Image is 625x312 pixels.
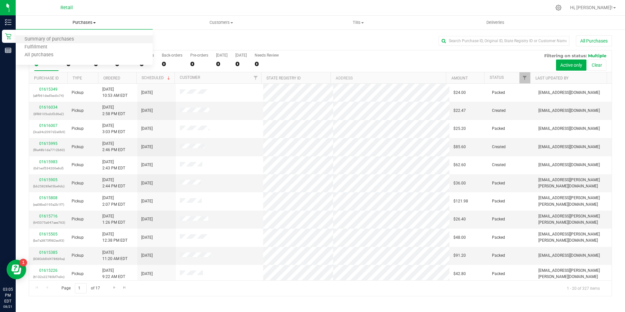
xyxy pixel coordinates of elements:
[453,180,466,186] span: $36.00
[102,177,125,189] span: [DATE] 2:44 PM EDT
[538,126,600,132] span: [EMAIL_ADDRESS][DOMAIN_NAME]
[538,213,608,226] span: [EMAIL_ADDRESS][PERSON_NAME][PERSON_NAME][DOMAIN_NAME]
[5,47,11,54] inline-svg: Reports
[33,256,64,262] p: (8383dd0d4786bfca)
[72,216,84,222] span: Pickup
[538,195,608,207] span: [EMAIL_ADDRESS][PERSON_NAME][PERSON_NAME][DOMAIN_NAME]
[110,283,119,292] a: Go to the next page
[103,76,120,80] a: Ordered
[141,252,153,259] span: [DATE]
[39,232,58,236] a: 01615505
[490,75,504,80] a: Status
[588,53,606,58] span: Multiple
[141,198,153,204] span: [DATE]
[453,108,466,114] span: $22.47
[141,271,153,277] span: [DATE]
[141,144,153,150] span: [DATE]
[535,76,568,80] a: Last Updated By
[72,271,84,277] span: Pickup
[56,283,105,293] span: Page of 17
[33,237,64,244] p: (be7a3875f982ec93)
[39,141,58,146] a: 01615995
[72,198,84,204] span: Pickup
[290,16,427,29] a: Tills
[5,19,11,26] inline-svg: Inventory
[39,214,58,218] a: 01615716
[266,76,301,80] a: State Registry ID
[562,283,605,293] span: 1 - 20 of 327 items
[492,271,505,277] span: Packed
[453,144,466,150] span: $85.60
[538,144,600,150] span: [EMAIL_ADDRESS][DOMAIN_NAME]
[453,126,466,132] span: $25.20
[16,37,83,42] span: Summary of purchases
[39,123,58,128] a: 01616007
[255,53,279,58] div: Needs Review
[451,76,468,80] a: Amount
[235,53,247,58] div: [DATE]
[544,53,587,58] span: Filtering on status:
[39,160,58,164] a: 01615983
[39,196,58,200] a: 01615808
[162,60,182,68] div: 0
[102,104,125,117] span: [DATE] 2:58 PM EDT
[290,20,427,26] span: Tills
[492,144,506,150] span: Created
[427,16,564,29] a: Deliveries
[72,144,84,150] span: Pickup
[60,5,73,10] span: Retail
[492,90,505,96] span: Packed
[102,159,125,171] span: [DATE] 2:43 PM EDT
[102,250,127,262] span: [DATE] 11:20 AM EDT
[492,216,505,222] span: Packed
[216,53,228,58] div: [DATE]
[190,60,208,68] div: 0
[141,126,153,132] span: [DATE]
[538,162,600,168] span: [EMAIL_ADDRESS][DOMAIN_NAME]
[73,76,82,80] a: Type
[492,198,505,204] span: Packed
[453,90,466,96] span: $24.00
[33,147,64,153] p: (f8a48b1da7712b60)
[453,234,466,241] span: $48.00
[3,286,13,304] p: 03:05 PM EDT
[570,5,613,10] span: Hi, [PERSON_NAME]!
[5,33,11,40] inline-svg: Retail
[72,252,84,259] span: Pickup
[519,72,530,83] a: Filter
[439,36,569,46] input: Search Purchase ID, Original ID, State Registry ID or Customer Name...
[16,16,153,29] a: Purchases Summary of purchases Fulfillment All purchases
[141,216,153,222] span: [DATE]
[72,126,84,132] span: Pickup
[235,60,247,68] div: 0
[33,111,64,117] p: (8f88105cdcf2d6e2)
[478,20,513,26] span: Deliveries
[39,105,58,110] a: 01616034
[180,75,200,80] a: Customer
[538,108,600,114] span: [EMAIL_ADDRESS][DOMAIN_NAME]
[587,60,606,71] button: Clear
[72,162,84,168] span: Pickup
[492,234,505,241] span: Packed
[492,252,505,259] span: Packed
[250,72,261,83] a: Filter
[556,60,586,71] button: Active only
[492,180,505,186] span: Packed
[102,195,125,207] span: [DATE] 2:07 PM EDT
[19,259,27,267] iframe: Resource center unread badge
[492,126,505,132] span: Packed
[538,90,600,96] span: [EMAIL_ADDRESS][DOMAIN_NAME]
[538,231,608,244] span: [EMAIL_ADDRESS][PERSON_NAME][PERSON_NAME][DOMAIN_NAME]
[538,177,608,189] span: [EMAIL_ADDRESS][PERSON_NAME][PERSON_NAME][DOMAIN_NAME]
[102,268,125,280] span: [DATE] 9:22 AM EDT
[120,283,129,292] a: Go to the last page
[453,271,466,277] span: $42.80
[102,231,127,244] span: [DATE] 12:38 PM EDT
[142,76,171,80] a: Scheduled
[16,20,153,26] span: Purchases
[33,183,64,189] p: (bb25828fe05be9dc)
[33,129,64,135] p: (3ca34c2097d2e0b9)
[33,93,64,99] p: (a8f961ded5ec0c74)
[492,108,506,114] span: Created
